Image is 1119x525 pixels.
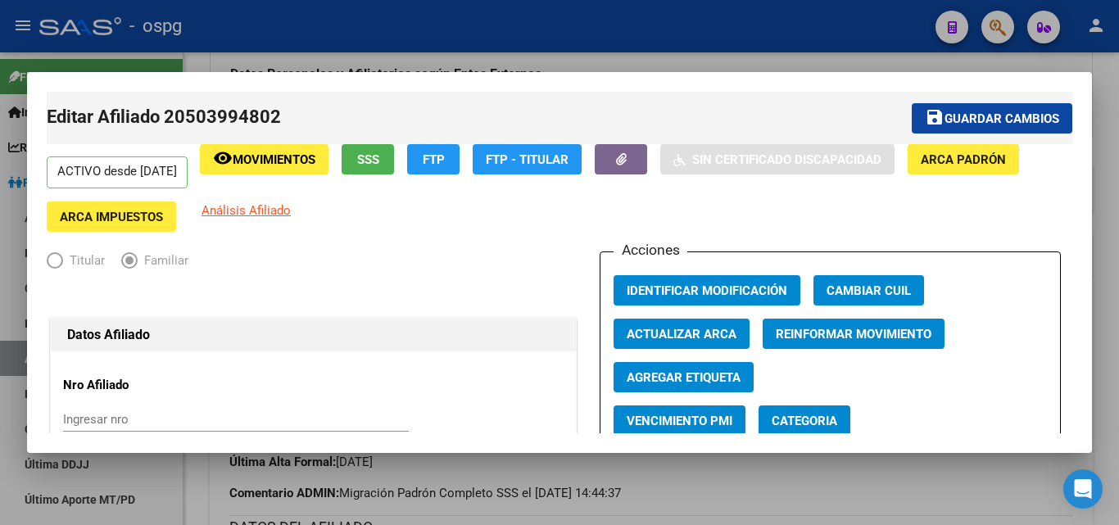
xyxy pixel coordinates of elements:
[776,327,931,342] span: Reinformar Movimiento
[627,283,787,298] span: Identificar Modificación
[47,106,281,127] span: Editar Afiliado 20503994802
[60,210,163,224] span: ARCA Impuestos
[945,111,1059,126] span: Guardar cambios
[614,275,800,305] button: Identificar Modificación
[357,152,379,167] span: SSS
[813,275,924,305] button: Cambiar CUIL
[473,144,582,174] button: FTP - Titular
[138,251,188,270] span: Familiar
[772,414,837,428] span: Categoria
[342,144,394,174] button: SSS
[627,327,736,342] span: Actualizar ARCA
[921,152,1006,167] span: ARCA Padrón
[912,103,1072,134] button: Guardar cambios
[47,156,188,188] p: ACTIVO desde [DATE]
[614,319,750,349] button: Actualizar ARCA
[925,107,945,127] mat-icon: save
[763,319,945,349] button: Reinformar Movimiento
[202,203,291,218] span: Análisis Afiliado
[614,362,754,392] button: Agregar Etiqueta
[67,325,559,345] h1: Datos Afiliado
[47,256,205,271] mat-radio-group: Elija una opción
[614,239,687,260] h3: Acciones
[759,405,850,436] button: Categoria
[233,152,315,167] span: Movimientos
[627,414,732,428] span: Vencimiento PMI
[908,144,1019,174] button: ARCA Padrón
[692,152,881,167] span: Sin Certificado Discapacidad
[486,152,569,167] span: FTP - Titular
[213,148,233,168] mat-icon: remove_red_eye
[1063,469,1103,509] div: Open Intercom Messenger
[63,251,105,270] span: Titular
[423,152,445,167] span: FTP
[63,376,213,395] p: Nro Afiliado
[627,370,741,385] span: Agregar Etiqueta
[614,405,745,436] button: Vencimiento PMI
[660,144,895,174] button: Sin Certificado Discapacidad
[827,283,911,298] span: Cambiar CUIL
[407,144,460,174] button: FTP
[47,201,176,232] button: ARCA Impuestos
[200,144,328,174] button: Movimientos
